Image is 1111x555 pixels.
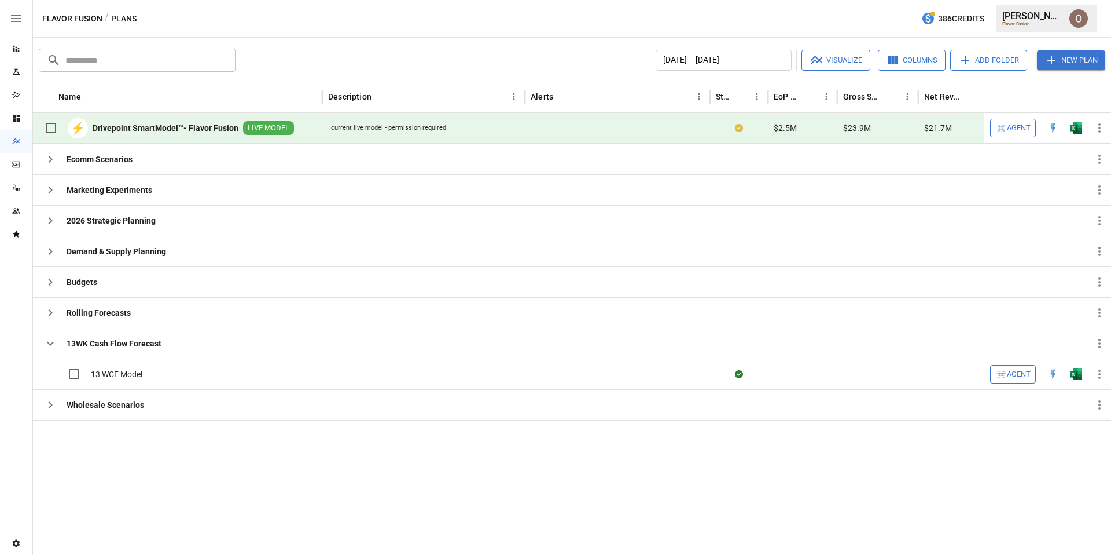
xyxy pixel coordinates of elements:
img: quick-edit-flash.b8aec18c.svg [1047,122,1059,134]
div: Status [716,92,731,101]
img: excel-icon.76473adf.svg [1070,122,1082,134]
div: ⚡ [68,118,88,138]
button: Oleksii Flok [1062,2,1095,35]
div: Description [328,92,371,101]
b: Drivepoint SmartModel™- Flavor Fusion [93,122,238,134]
div: Sync complete [735,368,743,380]
button: Status column menu [749,89,765,105]
button: Description column menu [506,89,522,105]
div: Open in Excel [1070,368,1082,380]
button: Agent [990,119,1036,137]
span: Agent [1007,122,1031,135]
button: New Plan [1037,50,1105,70]
div: [PERSON_NAME] [1002,10,1062,21]
b: Marketing Experiments [67,184,152,196]
button: Sort [733,89,749,105]
button: 386Credits [917,8,989,30]
div: Net Revenue [924,92,963,101]
span: $23.9M [843,122,871,134]
button: Sort [373,89,389,105]
button: Sort [883,89,899,105]
b: 2026 Strategic Planning [67,215,156,227]
button: [DATE] – [DATE] [656,50,792,71]
button: Columns [878,50,946,71]
b: Rolling Forecasts [67,307,131,319]
div: Gross Sales [843,92,882,101]
div: Open in Quick Edit [1047,368,1059,380]
button: Visualize [801,50,870,71]
b: Wholesale Scenarios [67,399,144,411]
div: current live model - permission required [331,123,446,133]
button: Agent [990,365,1036,384]
button: Net Revenue column menu [980,89,996,105]
div: Open in Excel [1070,122,1082,134]
b: 13WK Cash Flow Forecast [67,338,161,349]
button: Sort [82,89,98,105]
button: Sort [802,89,818,105]
div: Open in Quick Edit [1047,122,1059,134]
span: $21.7M [924,122,952,134]
div: / [105,12,109,26]
button: Gross Sales column menu [899,89,915,105]
button: Sort [964,89,980,105]
div: Your plan has changes in Excel that are not reflected in the Drivepoint Data Warehouse, select "S... [735,122,743,134]
span: $2.5M [774,122,797,134]
b: Budgets [67,276,97,288]
button: Add Folder [950,50,1027,71]
button: EoP Cash column menu [818,89,834,105]
button: Alerts column menu [691,89,707,105]
span: LIVE MODEL [243,123,294,134]
img: quick-edit-flash.b8aec18c.svg [1047,368,1059,380]
div: Name [58,92,81,101]
span: Agent [1007,368,1031,381]
span: 386 Credits [938,12,984,26]
div: EoP Cash [774,92,801,101]
div: Flavor Fusion [1002,21,1062,27]
button: Sort [554,89,571,105]
img: excel-icon.76473adf.svg [1070,368,1082,380]
div: Alerts [531,92,553,101]
b: Ecomm Scenarios [67,154,133,165]
button: Sort [1095,89,1111,105]
b: Demand & Supply Planning [67,246,166,257]
button: Flavor Fusion [42,12,102,26]
img: Oleksii Flok [1069,9,1088,28]
span: 13 WCF Model [91,368,142,380]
